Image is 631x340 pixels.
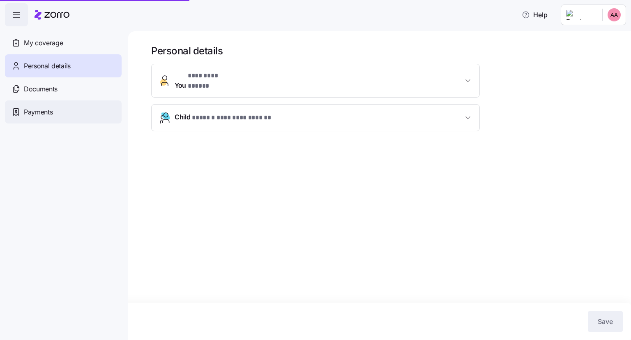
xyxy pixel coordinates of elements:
a: My coverage [5,31,122,54]
a: Personal details [5,54,122,77]
span: Save [598,317,613,326]
img: 8f6ddf205d3a4cb90988111ae25d5134 [608,8,621,21]
button: Save [588,311,623,332]
span: You [175,71,240,91]
span: Personal details [24,61,71,71]
button: Help [515,7,554,23]
span: My coverage [24,38,63,48]
span: Payments [24,107,53,117]
span: Help [522,10,548,20]
img: Employer logo [566,10,596,20]
h1: Personal details [151,44,619,57]
span: Child [175,112,271,123]
a: Documents [5,77,122,100]
span: Documents [24,84,58,94]
a: Payments [5,100,122,123]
